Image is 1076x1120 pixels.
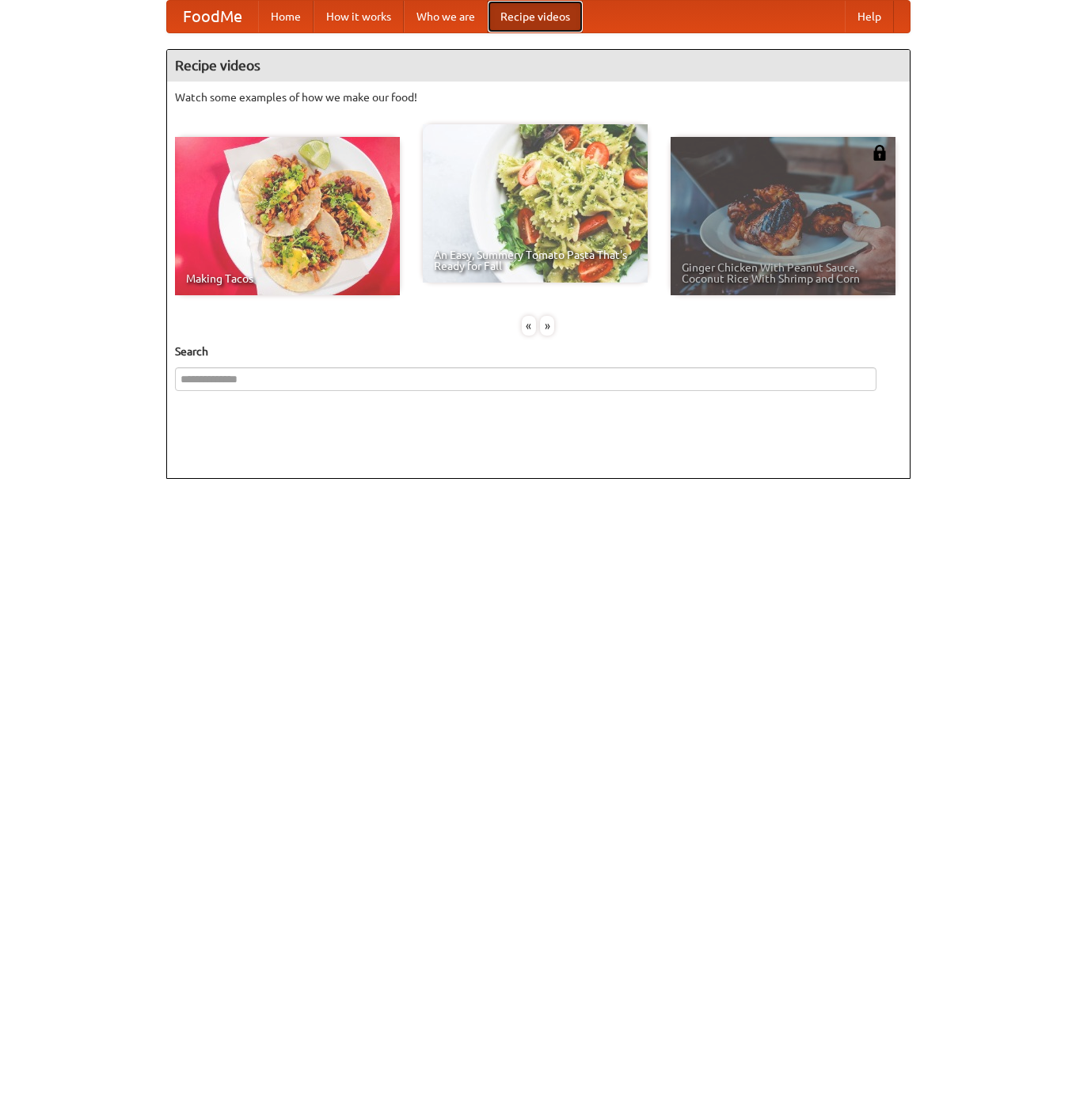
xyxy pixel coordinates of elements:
a: Help [845,1,894,32]
a: How it works [314,1,404,32]
a: Who we are [404,1,488,32]
h5: Search [175,344,902,359]
a: Recipe videos [488,1,583,32]
h4: Recipe videos [167,50,910,82]
a: FoodMe [167,1,258,32]
a: An Easy, Summery Tomato Pasta That's Ready for Fall [423,124,648,283]
span: An Easy, Summery Tomato Pasta That's Ready for Fall [434,249,637,271]
p: Watch some examples of how we make our food! [175,89,902,105]
img: 483408.png [872,145,888,161]
a: Home [258,1,314,32]
div: « [522,316,536,336]
span: Making Tacos [186,273,389,284]
div: » [540,316,554,336]
a: Making Tacos [175,137,400,295]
